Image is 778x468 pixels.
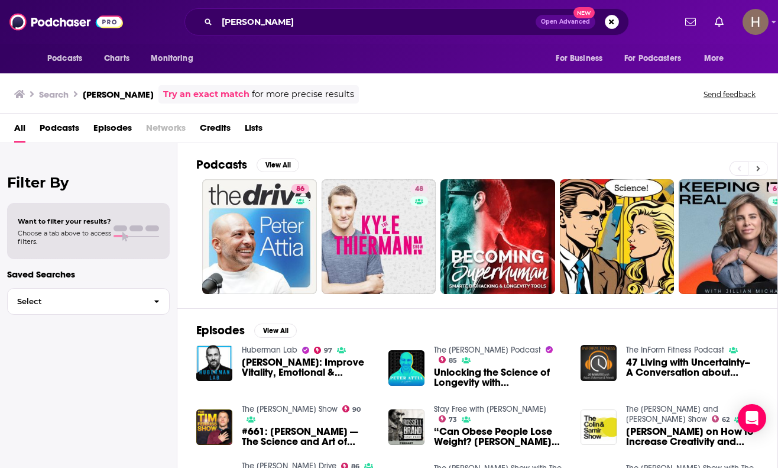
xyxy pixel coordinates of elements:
img: #661: Dr. Peter Attia — The Science and Art of Longevity, Optimizing Protein, Alcohol Rules, Less... [196,409,232,446]
a: Dr. Peter Attia: Improve Vitality, Emotional & Physical Health & Lifespan [242,357,374,377]
a: EpisodesView All [196,323,297,338]
h3: Search [39,89,69,100]
a: PodcastsView All [196,157,299,172]
span: for more precise results [252,88,354,101]
span: 73 [449,417,457,422]
a: Unlocking the Science of Longevity with Peter Attia, MD [434,367,566,388]
a: 85 [439,356,458,363]
span: Networks [146,118,186,143]
span: New [573,7,595,18]
span: “Can Obese People Lose Weight? [PERSON_NAME] On Death, Obesity & [MEDICAL_DATA] [434,427,566,447]
p: Saved Searches [7,269,170,280]
div: Search podcasts, credits, & more... [184,8,629,35]
a: 48 [322,179,436,294]
h3: [PERSON_NAME] [83,89,154,100]
span: For Business [556,50,602,67]
a: #661: Dr. Peter Attia — The Science and Art of Longevity, Optimizing Protein, Alcohol Rules, Less... [242,427,374,447]
span: [PERSON_NAME]: Improve Vitality, Emotional & Physical Health & Lifespan [242,357,374,377]
h2: Podcasts [196,157,247,172]
a: Dr. Peter Attia on How to Increase Creativity and Prevent YouTube Burnout [626,427,758,447]
a: The Rich Roll Podcast [434,345,541,355]
a: The Colin and Samir Show [626,404,718,424]
img: User Profile [743,9,769,35]
a: Lists [245,118,262,143]
button: Send feedback [700,89,759,99]
button: open menu [547,47,617,70]
img: Podchaser - Follow, Share and Rate Podcasts [9,11,123,33]
button: View All [254,324,297,338]
a: Show notifications dropdown [710,12,728,32]
span: 97 [324,348,332,353]
img: Dr. Peter Attia on How to Increase Creativity and Prevent YouTube Burnout [581,409,617,446]
span: Want to filter your results? [18,217,111,225]
a: 47 Living with Uncertainty-- A Conversation about Studies w Dr. Peter Attia [626,357,758,377]
span: Unlocking the Science of Longevity with [PERSON_NAME], [GEOGRAPHIC_DATA] [434,367,566,388]
span: 47 Living with Uncertainty-- A Conversation about Studies w [PERSON_NAME] [626,357,758,377]
a: “Can Obese People Lose Weight? DR PETER ATTIA On Death, Obesity & Testosterone [434,427,566,447]
a: Show notifications dropdown [680,12,701,32]
input: Search podcasts, credits, & more... [217,12,536,31]
span: 86 [296,183,304,195]
a: Try an exact match [163,88,249,101]
span: Select [8,298,144,305]
span: #661: [PERSON_NAME] — The Science and Art of Longevity, Optimizing Protein, Alcohol Rules, Lesson... [242,427,374,447]
a: Credits [200,118,231,143]
span: For Podcasters [624,50,681,67]
a: The Tim Ferriss Show [242,404,338,414]
span: Monitoring [151,50,193,67]
h2: Filter By [7,174,170,191]
img: 47 Living with Uncertainty-- A Conversation about Studies w Dr. Peter Attia [581,345,617,381]
a: Charts [96,47,137,70]
button: open menu [696,47,739,70]
a: Stay Free with Russell Brand [434,404,546,414]
span: 85 [449,358,457,363]
a: Episodes [93,118,132,143]
span: 62 [722,417,730,422]
span: Podcasts [47,50,82,67]
button: open menu [142,47,208,70]
a: 73 [439,415,458,422]
img: “Can Obese People Lose Weight? DR PETER ATTIA On Death, Obesity & Testosterone [388,409,424,446]
button: open menu [39,47,98,70]
a: All [14,118,25,143]
a: 86 [291,184,309,193]
a: The InForm Fitness Podcast [626,345,724,355]
button: Open AdvancedNew [536,15,595,29]
h2: Episodes [196,323,245,338]
button: View All [257,158,299,172]
a: 62 [712,415,730,422]
a: 90 [342,405,361,412]
img: Dr. Peter Attia: Improve Vitality, Emotional & Physical Health & Lifespan [196,345,232,381]
a: Huberman Lab [242,345,297,355]
span: Open Advanced [541,19,590,25]
a: 86 [202,179,317,294]
span: Charts [104,50,129,67]
a: 48 [410,184,428,193]
span: 90 [352,407,361,412]
button: Select [7,288,170,315]
img: Unlocking the Science of Longevity with Peter Attia, MD [388,350,424,386]
div: Open Intercom Messenger [738,404,766,433]
span: More [704,50,724,67]
span: [PERSON_NAME] on How to Increase Creativity and Prevent YouTube Burnout [626,427,758,447]
span: 48 [415,183,423,195]
span: Logged in as hpoole [743,9,769,35]
button: Show profile menu [743,9,769,35]
a: 97 [314,347,333,354]
button: open menu [617,47,698,70]
span: Choose a tab above to access filters. [18,229,111,246]
a: Podcasts [40,118,79,143]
